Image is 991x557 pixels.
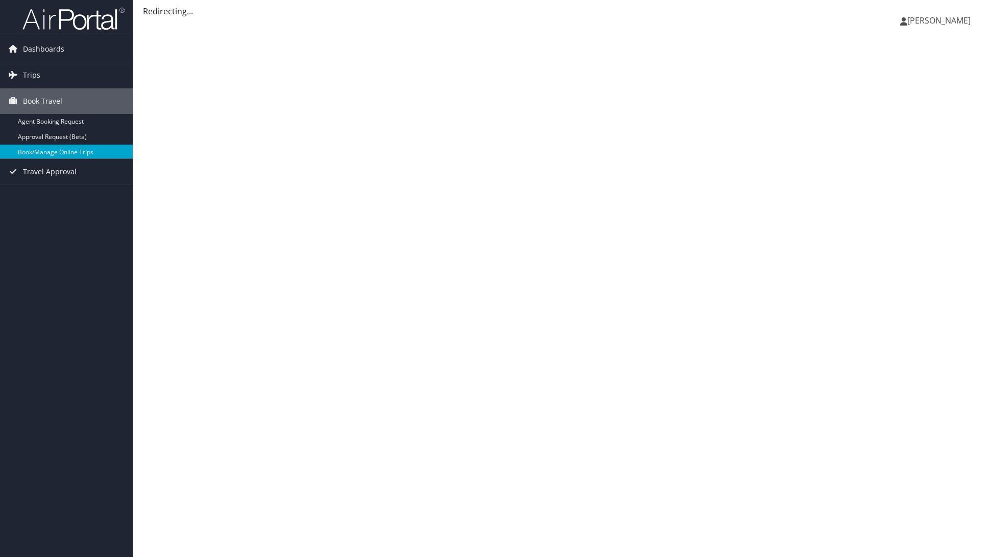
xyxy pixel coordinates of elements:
[23,36,64,62] span: Dashboards
[907,15,971,26] span: [PERSON_NAME]
[23,62,40,88] span: Trips
[23,88,62,114] span: Book Travel
[900,5,981,36] a: [PERSON_NAME]
[22,7,125,31] img: airportal-logo.png
[143,5,981,17] div: Redirecting...
[23,159,77,184] span: Travel Approval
